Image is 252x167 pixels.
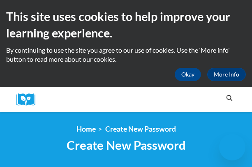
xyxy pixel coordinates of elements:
a: More Info [207,68,246,81]
p: By continuing to use the site you agree to our use of cookies. Use the ‘More info’ button to read... [6,46,246,64]
span: Create New Password [67,138,186,152]
span: Create New Password [105,125,176,133]
iframe: Button to launch messaging window [219,134,245,160]
a: Cox Campus [16,93,41,106]
a: Home [76,125,96,133]
h2: This site uses cookies to help improve your learning experience. [6,8,246,42]
button: Okay [175,68,201,81]
img: Logo brand [16,93,41,106]
button: Search [223,93,236,103]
